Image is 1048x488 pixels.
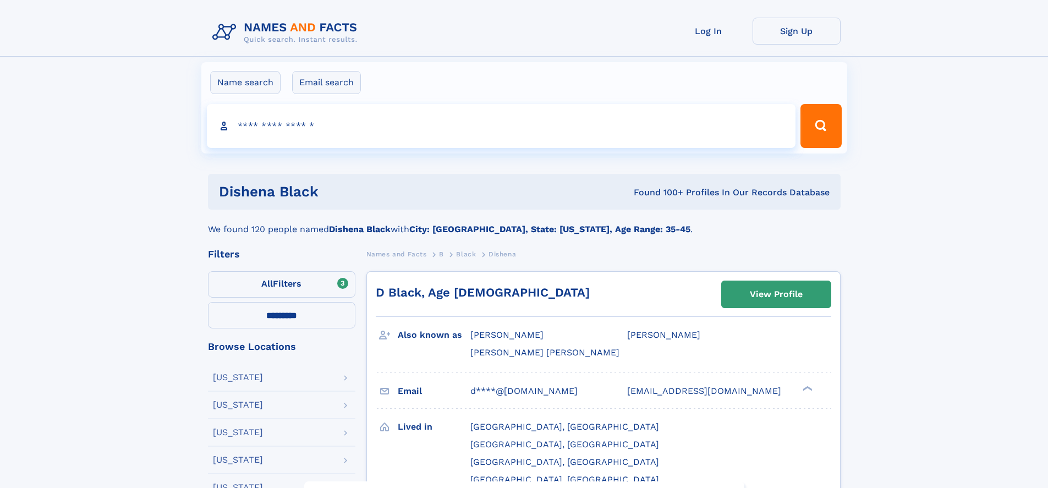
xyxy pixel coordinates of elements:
[753,18,841,45] a: Sign Up
[398,326,470,344] h3: Also known as
[665,18,753,45] a: Log In
[456,250,476,258] span: Black
[627,330,700,340] span: [PERSON_NAME]
[208,271,355,298] label: Filters
[470,439,659,449] span: [GEOGRAPHIC_DATA], [GEOGRAPHIC_DATA]
[208,18,366,47] img: Logo Names and Facts
[208,342,355,352] div: Browse Locations
[439,250,444,258] span: B
[366,247,427,261] a: Names and Facts
[329,224,391,234] b: Dishena Black
[210,71,281,94] label: Name search
[470,330,544,340] span: [PERSON_NAME]
[213,456,263,464] div: [US_STATE]
[470,457,659,467] span: [GEOGRAPHIC_DATA], [GEOGRAPHIC_DATA]
[208,249,355,259] div: Filters
[627,386,781,396] span: [EMAIL_ADDRESS][DOMAIN_NAME]
[213,428,263,437] div: [US_STATE]
[722,281,831,308] a: View Profile
[207,104,796,148] input: search input
[800,104,841,148] button: Search Button
[261,278,273,289] span: All
[292,71,361,94] label: Email search
[470,347,619,358] span: [PERSON_NAME] [PERSON_NAME]
[409,224,690,234] b: City: [GEOGRAPHIC_DATA], State: [US_STATE], Age Range: 35-45
[470,421,659,432] span: [GEOGRAPHIC_DATA], [GEOGRAPHIC_DATA]
[800,385,813,392] div: ❯
[398,418,470,436] h3: Lived in
[208,210,841,236] div: We found 120 people named with .
[376,286,590,299] a: D Black, Age [DEMOGRAPHIC_DATA]
[213,373,263,382] div: [US_STATE]
[750,282,803,307] div: View Profile
[476,187,830,199] div: Found 100+ Profiles In Our Records Database
[456,247,476,261] a: Black
[213,401,263,409] div: [US_STATE]
[398,382,470,401] h3: Email
[470,474,659,485] span: [GEOGRAPHIC_DATA], [GEOGRAPHIC_DATA]
[439,247,444,261] a: B
[489,250,516,258] span: Dishena
[219,185,476,199] h1: Dishena Black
